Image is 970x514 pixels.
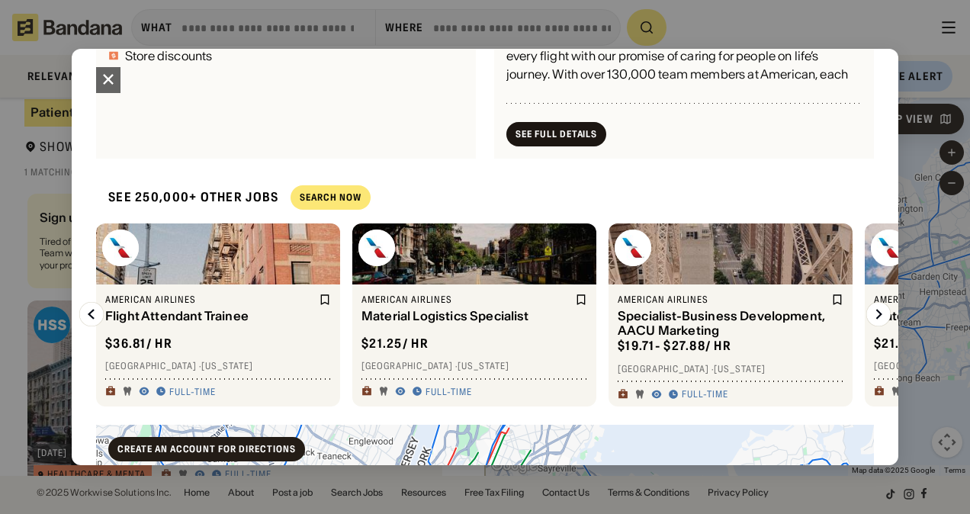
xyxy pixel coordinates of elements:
[169,386,216,398] div: Full-time
[866,302,891,326] img: Right Arrow
[117,445,296,454] div: Create an account for directions
[96,223,340,406] a: American Airlines logoAmerican AirlinesFlight Attendant Trainee$36.81/ hr[GEOGRAPHIC_DATA] ·[US_S...
[125,50,212,62] div: Store discounts
[352,223,596,406] a: American Airlines logoAmerican AirlinesMaterial Logistics Specialist$21.25/ hr[GEOGRAPHIC_DATA] ·...
[682,388,728,400] div: Full-time
[361,336,429,352] div: $ 21.25 / hr
[105,309,316,323] div: Flight Attendant Trainee
[426,386,472,398] div: Full-time
[102,230,139,266] img: American Airlines logo
[618,363,843,375] div: [GEOGRAPHIC_DATA] · [US_STATE]
[618,294,828,306] div: American Airlines
[361,360,587,372] div: [GEOGRAPHIC_DATA] · [US_STATE]
[361,309,572,323] div: Material Logistics Specialist
[618,338,731,354] div: $ 19.71 - $27.88 / hr
[615,230,651,266] img: American Airlines logo
[516,130,597,139] div: See Full Details
[105,294,316,306] div: American Airlines
[358,230,395,266] img: American Airlines logo
[105,336,172,352] div: $ 36.81 / hr
[361,294,572,306] div: American Airlines
[105,360,331,372] div: [GEOGRAPHIC_DATA] · [US_STATE]
[618,309,828,338] div: Specialist-Business Development, AACU Marketing
[79,302,104,326] img: Left Arrow
[874,336,941,352] div: $ 21.25 / hr
[609,223,853,406] a: American Airlines logoAmerican AirlinesSpecialist-Business Development, AACU Marketing$19.71- $27...
[871,230,907,266] img: American Airlines logo
[300,193,361,202] div: Search Now
[96,177,278,217] div: See 250,000+ other jobs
